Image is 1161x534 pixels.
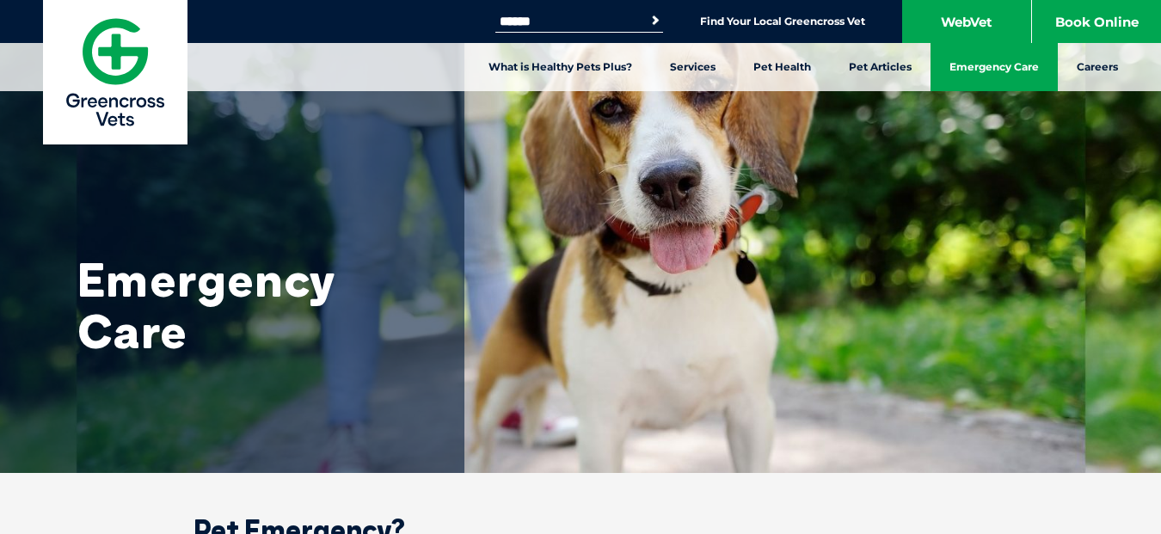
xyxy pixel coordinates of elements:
[470,43,651,91] a: What is Healthy Pets Plus?
[830,43,931,91] a: Pet Articles
[77,254,421,357] h1: Emergency Care
[651,43,734,91] a: Services
[931,43,1058,91] a: Emergency Care
[734,43,830,91] a: Pet Health
[1058,43,1137,91] a: Careers
[700,15,865,28] a: Find Your Local Greencross Vet
[647,12,664,29] button: Search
